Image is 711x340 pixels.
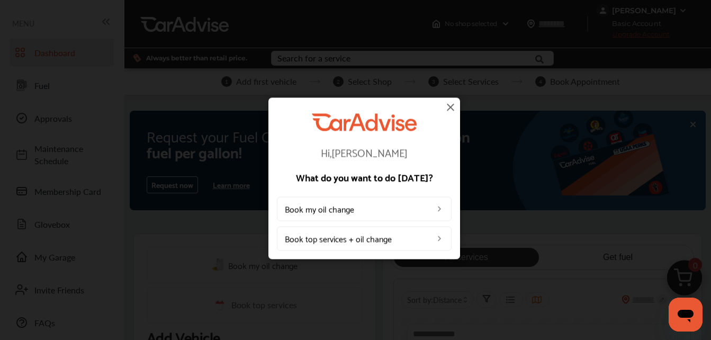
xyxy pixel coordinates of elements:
iframe: Button to launch messaging window [669,298,703,332]
img: CarAdvise Logo [312,113,417,131]
img: left_arrow_icon.0f472efe.svg [435,235,444,243]
p: Hi, [PERSON_NAME] [277,147,452,158]
a: Book top services + oil change [277,227,452,251]
p: What do you want to do [DATE]? [277,173,452,182]
img: left_arrow_icon.0f472efe.svg [435,205,444,213]
a: Book my oil change [277,197,452,221]
img: close-icon.a004319c.svg [444,101,457,113]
